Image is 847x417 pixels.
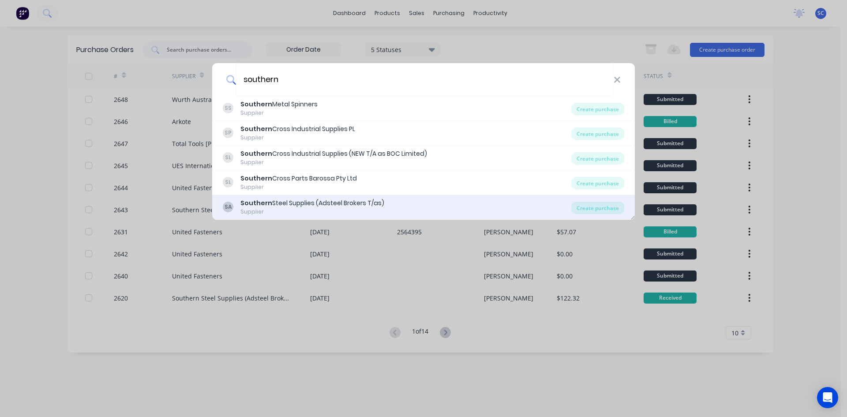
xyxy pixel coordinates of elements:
div: Create purchase [571,103,624,115]
div: Create purchase [571,128,624,140]
b: Southern [240,174,272,183]
div: SP [223,128,233,138]
div: Create purchase [571,202,624,214]
b: Southern [240,100,272,109]
div: SA [223,202,233,212]
div: Supplier [240,109,318,117]
div: Cross Parts Barossa Pty Ltd [240,174,357,183]
b: Southern [240,124,272,133]
div: Cross Industrial Supplies (NEW T/A as BOC Limited) [240,149,427,158]
div: SL [223,177,233,188]
div: SL [223,152,233,163]
input: Enter a supplier name to create a new order... [236,63,614,96]
div: Supplier [240,158,427,166]
b: Southern [240,149,272,158]
div: Open Intercom Messenger [817,387,838,408]
div: Metal Spinners [240,100,318,109]
div: Steel Supplies (Adsteel Brokers T/as) [240,199,384,208]
div: Create purchase [571,152,624,165]
div: Create purchase [571,177,624,189]
div: Supplier [240,183,357,191]
div: Cross Industrial Supplies PL [240,124,355,134]
div: Supplier [240,134,355,142]
b: Southern [240,199,272,207]
div: SS [223,103,233,113]
div: Supplier [240,208,384,216]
